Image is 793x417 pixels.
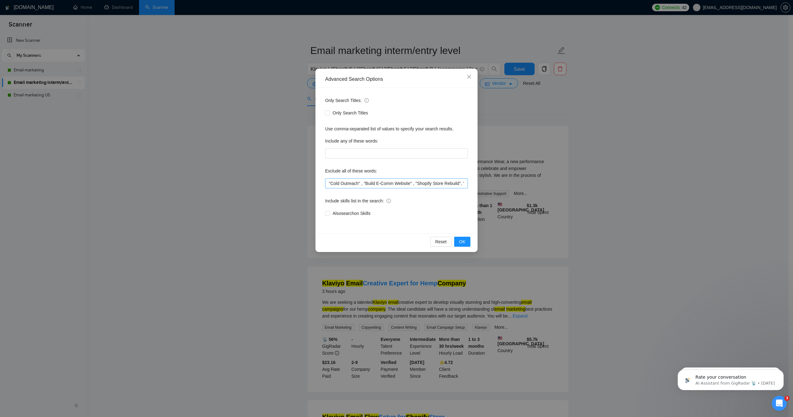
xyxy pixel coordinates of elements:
[454,237,470,247] button: OK
[330,210,373,217] span: Also search on Skills
[668,356,793,400] iframe: Intercom notifications message
[387,199,391,203] span: info-circle
[435,238,447,245] span: Reset
[364,98,369,103] span: info-circle
[459,238,465,245] span: OK
[430,237,452,247] button: Reset
[325,166,377,176] label: Exclude all of these words:
[785,396,790,401] span: 3
[330,109,371,116] span: Only Search Titles
[461,69,478,85] button: Close
[467,74,472,79] span: close
[325,136,378,146] label: Include any of these words:
[325,97,369,104] span: Only Search Titles:
[772,396,787,411] iframe: Intercom live chat
[325,197,391,204] span: Include skills list in the search:
[325,125,468,132] div: Use comma-separated list of values to specify your search results.
[325,76,468,83] div: Advanced Search Options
